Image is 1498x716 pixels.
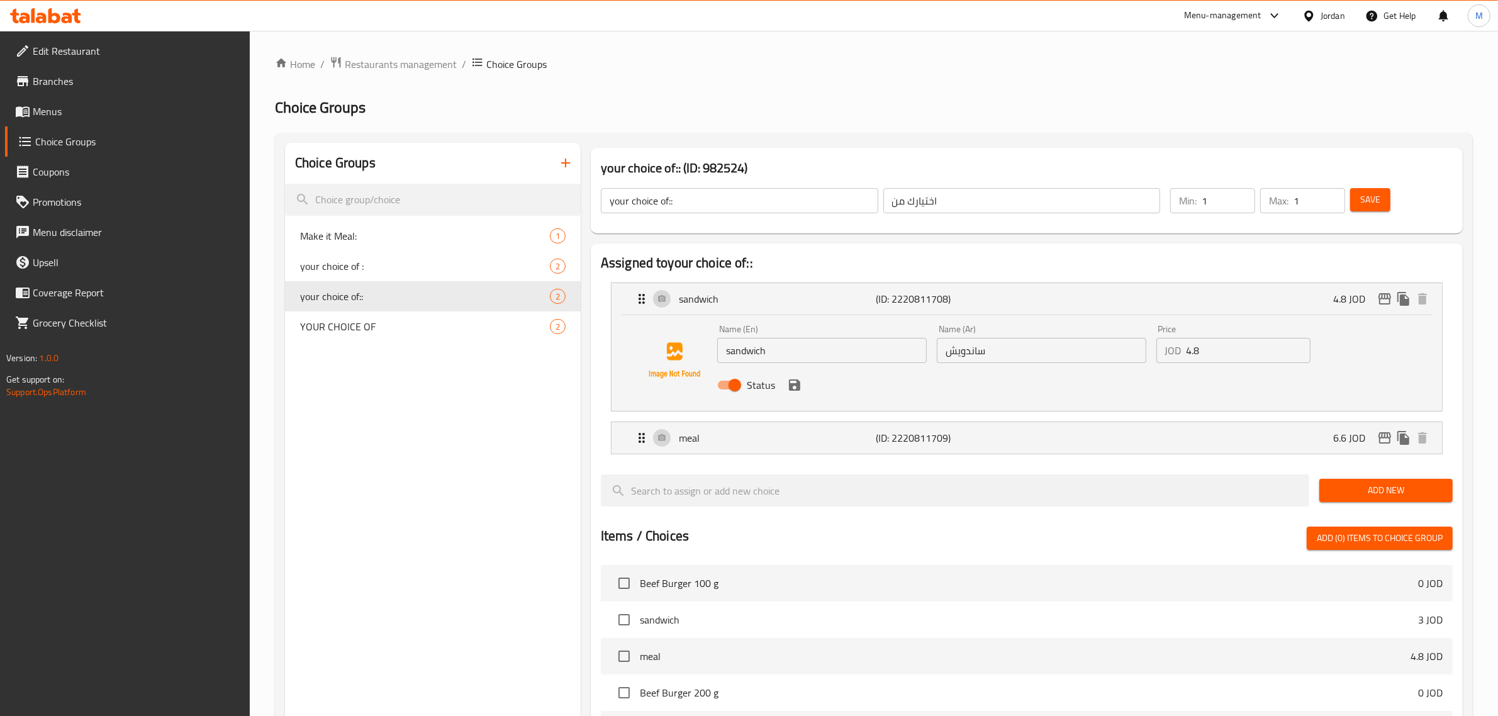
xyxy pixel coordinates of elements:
[285,221,581,251] div: Make it Meal:1
[275,93,366,121] span: Choice Groups
[601,277,1453,417] li: ExpandsandwichName (En)Name (Ar)PriceJODStatussave
[1375,289,1394,308] button: edit
[486,57,547,72] span: Choice Groups
[876,430,1008,445] p: (ID: 2220811709)
[1418,685,1443,700] p: 0 JOD
[1413,289,1432,308] button: delete
[551,291,565,303] span: 2
[330,56,457,72] a: Restaurants management
[611,570,637,596] span: Select choice
[39,350,59,366] span: 1.0.0
[345,57,457,72] span: Restaurants management
[1319,479,1453,502] button: Add New
[1165,343,1182,358] p: JOD
[1307,527,1453,550] button: Add (0) items to choice group
[35,134,240,149] span: Choice Groups
[295,154,376,172] h2: Choice Groups
[285,311,581,342] div: YOUR CHOICE OF2
[300,289,550,304] span: your choice of::
[275,57,315,72] a: Home
[550,319,566,334] div: Choices
[550,259,566,274] div: Choices
[1475,9,1483,23] span: M
[679,430,876,445] p: meal
[5,126,250,157] a: Choice Groups
[640,612,1418,627] span: sandwich
[1317,530,1443,546] span: Add (0) items to choice group
[634,320,715,401] img: sandwich
[612,283,1442,315] div: Expand
[285,281,581,311] div: your choice of::2
[33,164,240,179] span: Coupons
[747,378,775,393] span: Status
[1187,338,1311,363] input: Please enter price
[5,217,250,247] a: Menu disclaimer
[1394,428,1413,447] button: duplicate
[5,187,250,217] a: Promotions
[679,291,876,306] p: sandwich
[5,66,250,96] a: Branches
[33,255,240,270] span: Upsell
[1179,193,1197,208] p: Min:
[1375,428,1394,447] button: edit
[320,57,325,72] li: /
[275,56,1473,72] nav: breadcrumb
[1411,649,1443,664] p: 4.8 JOD
[612,422,1442,454] div: Expand
[601,474,1309,506] input: search
[1333,291,1375,306] p: 4.8 JOD
[6,350,37,366] span: Version:
[5,247,250,277] a: Upsell
[611,643,637,669] span: Select choice
[33,74,240,89] span: Branches
[601,417,1453,459] li: Expand
[1350,188,1390,211] button: Save
[5,36,250,66] a: Edit Restaurant
[285,251,581,281] div: your choice of :2
[550,289,566,304] div: Choices
[33,315,240,330] span: Grocery Checklist
[611,680,637,706] span: Select choice
[551,230,565,242] span: 1
[6,384,86,400] a: Support.OpsPlatform
[5,157,250,187] a: Coupons
[640,576,1418,591] span: Beef Burger 100 g
[33,225,240,240] span: Menu disclaimer
[785,376,804,394] button: save
[601,254,1453,272] h2: Assigned to your choice of::
[1269,193,1288,208] p: Max:
[551,260,565,272] span: 2
[33,194,240,210] span: Promotions
[937,338,1146,363] input: Enter name Ar
[5,96,250,126] a: Menus
[1418,576,1443,591] p: 0 JOD
[300,228,550,243] span: Make it Meal:
[611,607,637,633] span: Select choice
[1321,9,1345,23] div: Jordan
[1329,483,1443,498] span: Add New
[285,184,581,216] input: search
[1333,430,1375,445] p: 6.6 JOD
[6,371,64,388] span: Get support on:
[5,308,250,338] a: Grocery Checklist
[601,527,689,545] h2: Items / Choices
[1184,8,1261,23] div: Menu-management
[551,321,565,333] span: 2
[1360,192,1380,208] span: Save
[601,158,1453,178] h3: your choice of:: (ID: 982524)
[33,285,240,300] span: Coverage Report
[5,277,250,308] a: Coverage Report
[640,685,1418,700] span: Beef Burger 200 g
[640,649,1411,664] span: meal
[300,259,550,274] span: your choice of :
[1394,289,1413,308] button: duplicate
[876,291,1008,306] p: (ID: 2220811708)
[300,319,550,334] span: YOUR CHOICE OF
[717,338,927,363] input: Enter name En
[1418,612,1443,627] p: 3 JOD
[33,104,240,119] span: Menus
[33,43,240,59] span: Edit Restaurant
[462,57,466,72] li: /
[1413,428,1432,447] button: delete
